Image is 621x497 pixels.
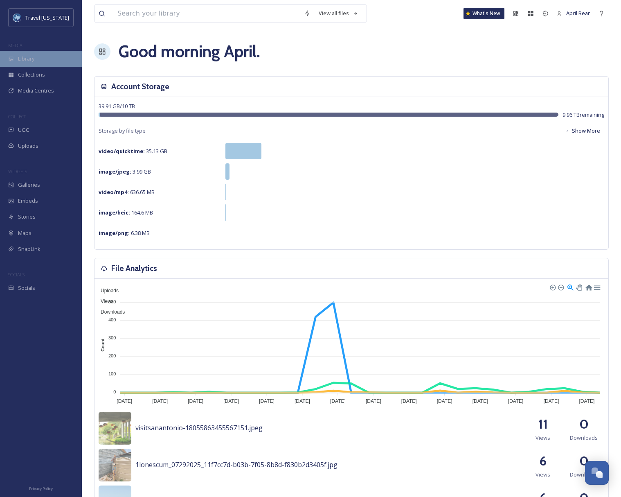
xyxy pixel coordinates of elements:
a: What's New [464,8,504,19]
span: Socials [18,284,35,292]
a: View all files [315,5,362,21]
tspan: 400 [108,317,116,322]
h3: File Analytics [111,262,157,274]
span: Media Centres [18,87,54,95]
div: Panning [576,285,581,289]
button: Open Chat [585,461,609,485]
input: Search your library [113,5,300,23]
div: Menu [593,283,600,290]
h2: 6 [539,451,547,471]
tspan: [DATE] [437,398,452,404]
span: UGC [18,126,29,134]
tspan: [DATE] [223,398,239,404]
span: 39.91 GB / 10 TB [99,102,135,110]
strong: image/jpeg : [99,168,131,175]
h1: Good morning April . [119,39,260,64]
tspan: [DATE] [188,398,203,404]
tspan: [DATE] [544,398,559,404]
span: Views [94,298,114,304]
span: Views [535,434,550,442]
strong: video/quicktime : [99,147,145,155]
text: Count [100,339,105,352]
span: 9.96 TB remaining [562,111,604,119]
span: 3.99 GB [99,168,151,175]
span: COLLECT [8,113,26,120]
span: Galleries [18,181,40,189]
tspan: [DATE] [579,398,595,404]
span: Library [18,55,34,63]
span: Uploads [18,142,38,150]
h2: 0 [579,414,589,434]
img: images%20%281%29.jpeg [13,14,21,22]
span: Privacy Policy [29,486,53,491]
span: Collections [18,71,45,79]
a: Privacy Policy [29,483,53,493]
tspan: [DATE] [366,398,381,404]
div: Selection Zoom [567,283,574,290]
tspan: [DATE] [295,398,310,404]
span: 636.65 MB [99,188,155,196]
tspan: [DATE] [508,398,524,404]
strong: image/heic : [99,209,130,216]
span: Downloads [570,471,598,479]
span: MEDIA [8,42,22,48]
tspan: [DATE] [152,398,168,404]
span: Downloads [570,434,598,442]
span: Uploads [94,288,119,294]
span: Views [535,471,550,479]
span: Travel [US_STATE] [25,14,69,21]
strong: image/png : [99,229,130,237]
a: April Bear [553,5,594,21]
tspan: 100 [108,371,116,376]
span: April Bear [566,9,590,17]
span: 164.6 MB [99,209,153,216]
div: Reset Zoom [585,283,592,290]
tspan: 300 [108,335,116,340]
span: 1lonescum_07292025_11f7cc7d-b03b-7f05-8b8d-f830b2d3405f.jpg [135,460,337,469]
h3: Account Storage [111,81,169,93]
tspan: [DATE] [473,398,488,404]
span: WIDGETS [8,168,27,174]
img: ce4227d7-277a-4895-8d9c-0ac28896a6a7.jpg [99,449,131,481]
span: 6.38 MB [99,229,150,237]
tspan: [DATE] [330,398,346,404]
h2: 11 [538,414,548,434]
span: 35.13 GB [99,147,167,155]
span: Maps [18,229,32,237]
span: Stories [18,213,36,221]
span: SOCIALS [8,271,25,278]
img: 41562111-0d36-4cff-8d8b-dcbfaaa7966b.jpg [99,412,131,445]
div: Zoom Out [558,284,563,290]
span: SnapLink [18,245,40,253]
span: visitsanantonio-18055863455567151.jpeg [135,423,263,432]
tspan: 500 [108,299,116,304]
tspan: 0 [113,389,116,394]
tspan: 200 [108,353,116,358]
h2: 0 [579,451,589,471]
tspan: [DATE] [401,398,417,404]
tspan: [DATE] [259,398,274,404]
tspan: [DATE] [117,398,132,404]
span: Storage by file type [99,127,146,135]
span: Embeds [18,197,38,205]
span: Downloads [94,309,125,315]
div: Zoom In [549,284,555,290]
button: Show More [561,123,604,139]
strong: video/mp4 : [99,188,129,196]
